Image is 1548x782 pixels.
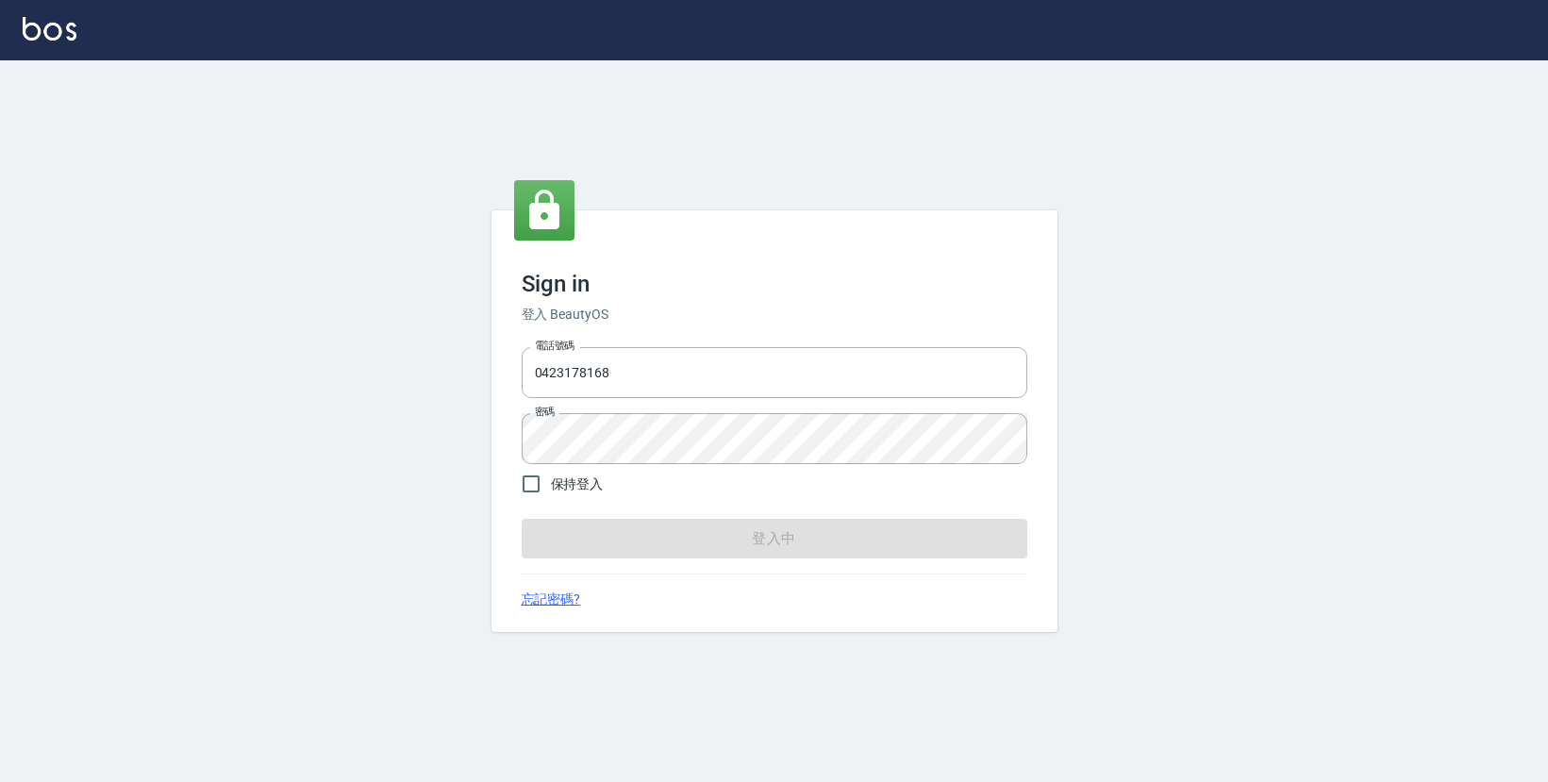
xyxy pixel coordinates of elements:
[535,339,574,353] label: 電話號碼
[522,271,1027,297] h3: Sign in
[522,305,1027,324] h6: 登入 BeautyOS
[535,405,555,419] label: 密碼
[522,590,581,609] a: 忘記密碼?
[23,17,76,41] img: Logo
[551,474,604,494] span: 保持登入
